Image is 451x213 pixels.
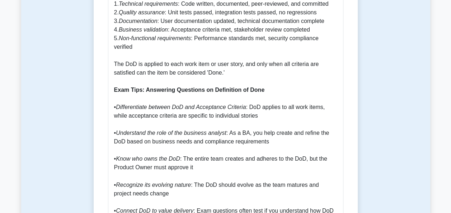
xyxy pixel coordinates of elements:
i: Business validation [119,27,168,33]
i: Documentation [119,18,158,24]
i: Quality assurance [119,9,165,15]
i: Understand the role of the business analyst [116,130,226,136]
i: Technical requirements [119,1,178,7]
b: Exam Tips: Answering Questions on Definition of Done [114,87,265,93]
i: Non-functional requirements [119,35,191,41]
i: Differentiate between DoD and Acceptance Criteria [116,104,246,110]
i: Recognize its evolving nature [116,181,191,188]
i: Know who owns the DoD [116,156,180,162]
